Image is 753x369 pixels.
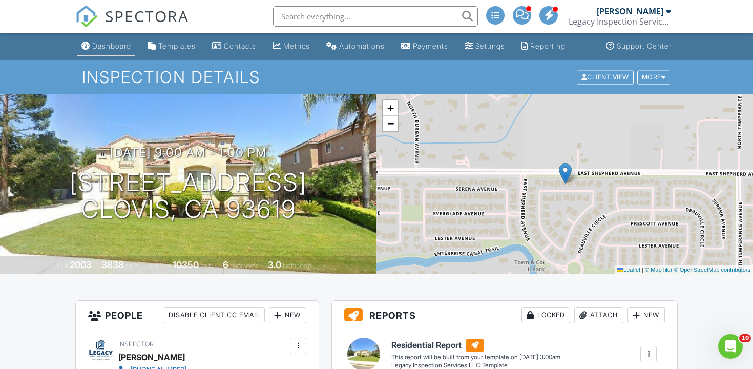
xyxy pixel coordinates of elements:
[200,262,213,270] span: sq.ft.
[150,262,171,270] span: Lot Size
[569,16,671,27] div: Legacy Inspection Services, LLC.
[143,37,200,56] a: Templates
[273,6,478,27] input: Search everything...
[602,37,676,56] a: Support Center
[597,6,663,16] div: [PERSON_NAME]
[559,163,572,184] img: Marker
[387,117,394,130] span: −
[617,266,640,273] a: Leaflet
[283,262,312,270] span: bathrooms
[118,350,185,365] div: [PERSON_NAME]
[70,259,92,270] div: 2003
[208,37,260,56] a: Contacts
[283,42,310,50] div: Metrics
[642,266,643,273] span: |
[577,70,634,84] div: Client View
[75,14,189,35] a: SPECTORA
[517,37,570,56] a: Reporting
[118,340,154,348] span: Inspector
[391,339,560,352] h6: Residential Report
[322,37,389,56] a: Automations (Advanced)
[268,37,314,56] a: Metrics
[101,259,124,270] div: 3838
[173,259,199,270] div: 10350
[637,70,671,84] div: More
[397,37,452,56] a: Payments
[57,262,68,270] span: Built
[617,42,672,50] div: Support Center
[268,259,281,270] div: 3.0
[126,262,140,270] span: sq. ft.
[530,42,566,50] div: Reporting
[105,5,189,27] span: SPECTORA
[674,266,750,273] a: © OpenStreetMap contributors
[574,307,623,323] div: Attach
[77,37,135,56] a: Dashboard
[391,353,560,361] div: This report will be built from your template on [DATE] 3:00am
[576,73,636,80] a: Client View
[164,307,265,323] div: Disable Client CC Email
[339,42,385,50] div: Automations
[627,307,665,323] div: New
[383,100,398,116] a: Zoom in
[383,116,398,131] a: Zoom out
[230,262,258,270] span: bedrooms
[739,334,751,342] span: 10
[75,5,98,28] img: The Best Home Inspection Software - Spectora
[387,101,394,114] span: +
[92,42,131,50] div: Dashboard
[475,42,505,50] div: Settings
[70,169,307,223] h1: [STREET_ADDRESS] Clovis, CA 93619
[224,42,256,50] div: Contacts
[521,307,570,323] div: Locked
[332,301,677,330] h3: Reports
[82,68,671,86] h1: Inspection Details
[645,266,673,273] a: © MapTiler
[110,146,267,159] h3: [DATE] 9:00 am - 1:00 pm
[223,259,228,270] div: 6
[461,37,509,56] a: Settings
[158,42,196,50] div: Templates
[76,301,319,330] h3: People
[413,42,448,50] div: Payments
[718,334,743,359] iframe: Intercom live chat
[269,307,306,323] div: New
